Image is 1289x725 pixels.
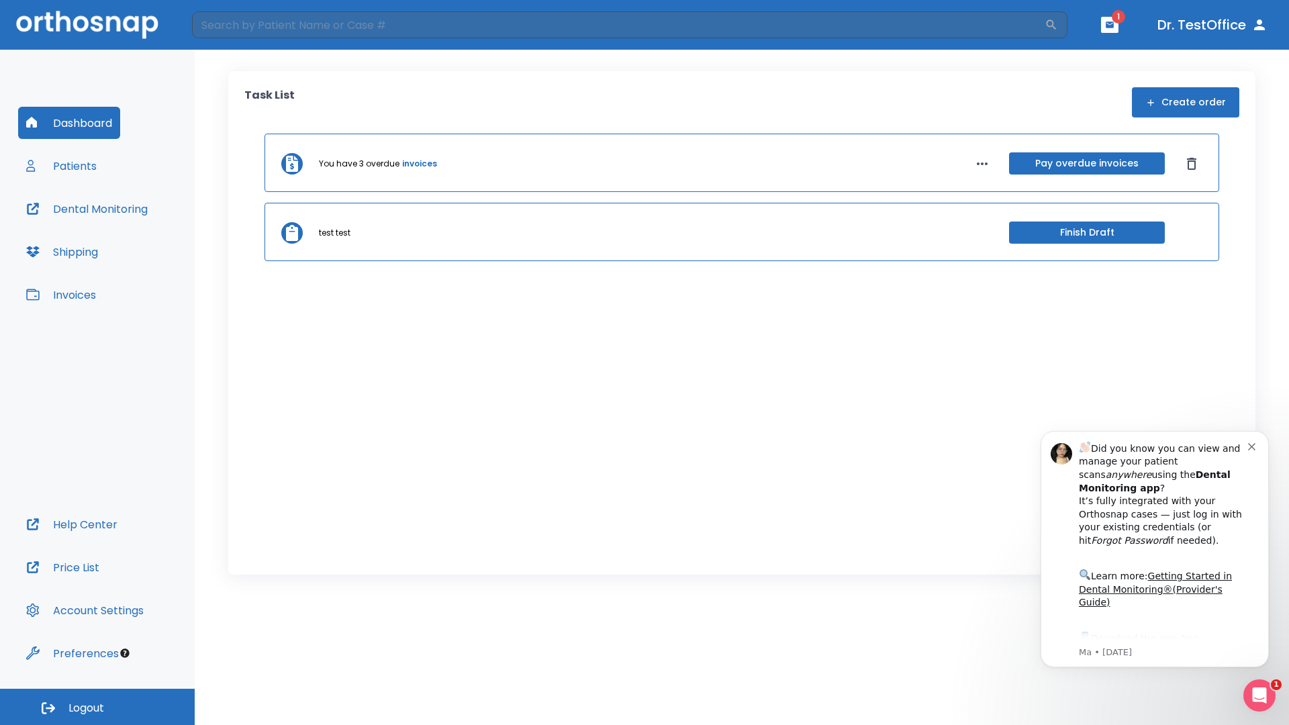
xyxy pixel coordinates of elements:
[228,29,238,40] button: Dismiss notification
[58,219,228,287] div: Download the app: | ​ Let us know if you need help getting started!
[68,701,104,716] span: Logout
[18,107,120,139] button: Dashboard
[18,594,152,626] button: Account Settings
[1181,153,1202,175] button: Dismiss
[319,227,350,239] p: test test
[18,279,104,311] button: Invoices
[1112,10,1125,23] span: 1
[16,11,158,38] img: Orthosnap
[18,508,126,540] button: Help Center
[1009,222,1165,244] button: Finish Draft
[244,87,295,117] p: Task List
[402,158,437,170] a: invoices
[1152,13,1273,37] button: Dr. TestOffice
[1271,679,1282,690] span: 1
[18,637,127,669] button: Preferences
[18,150,105,182] button: Patients
[119,647,131,659] div: Tooltip anchor
[192,11,1045,38] input: Search by Patient Name or Case #
[319,158,399,170] p: You have 3 overdue
[1020,411,1289,689] iframe: Intercom notifications message
[58,236,228,248] p: Message from Ma, sent 4w ago
[1243,679,1276,712] iframe: Intercom live chat
[18,551,107,583] button: Price List
[1132,87,1239,117] button: Create order
[58,222,178,246] a: App Store
[18,236,106,268] button: Shipping
[18,193,156,225] button: Dental Monitoring
[1009,152,1165,175] button: Pay overdue invoices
